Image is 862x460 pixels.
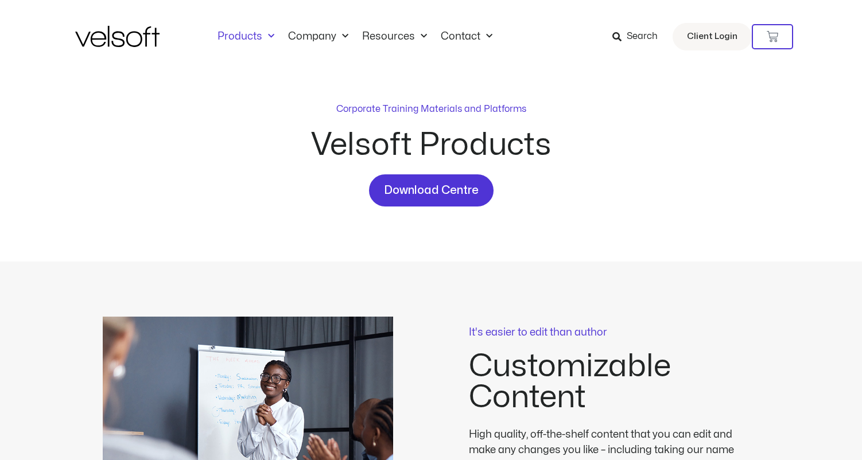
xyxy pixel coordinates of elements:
iframe: chat widget [716,435,856,460]
span: Client Login [687,29,737,44]
a: ProductsMenu Toggle [211,30,281,43]
a: Download Centre [369,174,494,206]
p: Corporate Training Materials and Platforms [336,102,526,116]
a: ResourcesMenu Toggle [355,30,434,43]
span: Download Centre [384,181,479,200]
a: Search [612,27,666,46]
p: It's easier to edit than author [469,328,759,338]
a: CompanyMenu Toggle [281,30,355,43]
a: ContactMenu Toggle [434,30,499,43]
img: Velsoft Training Materials [75,26,160,47]
span: Search [627,29,658,44]
nav: Menu [211,30,499,43]
h2: Customizable Content [469,351,759,413]
h2: Velsoft Products [224,130,638,161]
a: Client Login [673,23,752,50]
